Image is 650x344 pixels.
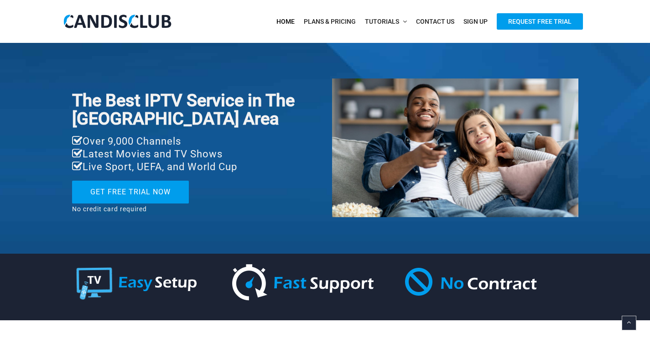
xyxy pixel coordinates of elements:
a: Home [272,12,299,31]
a: Contact Us [411,12,459,31]
a: Back to top [622,316,636,330]
span: Home [276,18,295,25]
span: No credit card required [72,205,147,213]
a: Tutorials [360,12,411,31]
span: Sign Up [463,18,488,25]
span: Over 9,000 Channels Latest Movies and TV Shows Live Sport, UEFA, and World Cup [72,136,237,172]
img: CandisClub [63,14,172,29]
span: GET FREE TRIAL NOW [90,188,171,196]
a: GET FREE TRIAL NOW [72,181,189,203]
a: Plans & Pricing [299,12,360,31]
a: Request Free Trial [492,12,588,31]
span: Tutorials [365,18,399,25]
a: Sign Up [459,12,492,31]
span: Request Free Trial [497,13,583,30]
span: Plans & Pricing [304,18,356,25]
span: The Best IPTV Service in The [GEOGRAPHIC_DATA] Area [72,90,295,129]
span: Contact Us [416,18,454,25]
